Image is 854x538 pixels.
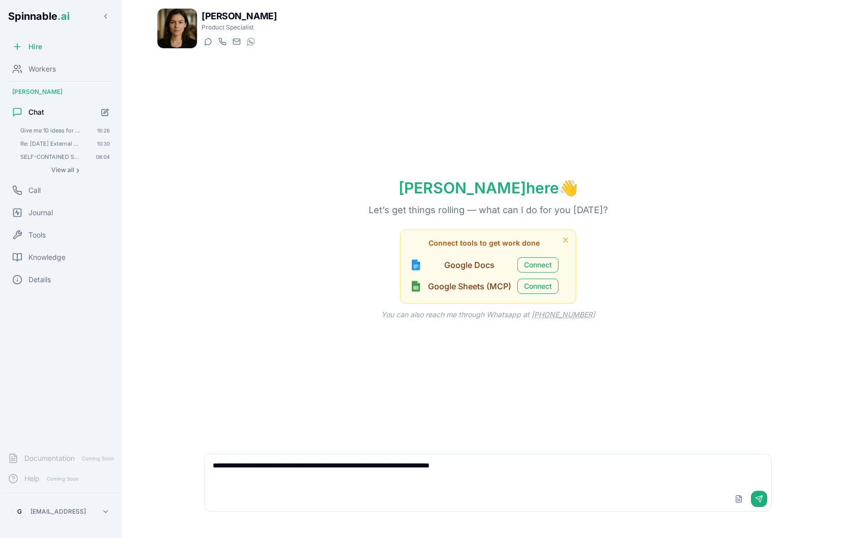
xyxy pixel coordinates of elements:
[28,230,46,240] span: Tools
[410,259,422,271] img: Google Docs
[30,508,86,516] p: [EMAIL_ADDRESS]
[410,280,422,292] img: Google Sheets (MCP)
[20,153,82,160] span: SELF-CONTAINED SCHEDULED TASK FOR AMELIA GREEN (amelia.green@getspinnable.ai) Run this workflow ...
[202,36,214,48] button: Start a chat with Amelia Green
[28,107,44,117] span: Chat
[97,127,110,134] span: 16:26
[157,9,197,48] img: Amelia Green
[517,257,559,273] button: Connect
[230,36,242,48] button: Send email to amelia.green@getspinnable.ai
[8,10,70,22] span: Spinnable
[365,310,611,320] p: You can also reach me through Whatsapp at
[24,474,40,484] span: Help
[8,501,114,522] button: G[EMAIL_ADDRESS]
[202,23,277,31] p: Product Specialist
[428,280,511,292] span: Google Sheets (MCP)
[560,234,572,246] button: Dismiss tool suggestions
[97,140,110,147] span: 10:30
[76,166,79,174] span: ›
[352,203,624,217] p: Let’s get things rolling — what can I do for you [DATE]?
[559,179,578,197] span: wave
[382,179,594,197] h1: [PERSON_NAME] here
[202,9,277,23] h1: [PERSON_NAME]
[517,279,559,294] button: Connect
[428,259,511,271] span: Google Docs
[24,453,75,463] span: Documentation
[20,127,83,134] span: Give me 10 ideas for a product name to replace spinnable.ai One sentence to justify
[28,208,53,218] span: Journal
[244,36,256,48] button: WhatsApp
[216,36,228,48] button: Start a call with Amelia Green
[16,164,114,176] button: Show all conversations
[247,38,255,46] img: WhatsApp
[96,104,114,121] button: Start new chat
[28,185,41,195] span: Call
[96,153,110,160] span: 08:04
[44,474,82,484] span: Coming Soon
[51,166,74,174] span: View all
[4,84,118,100] div: [PERSON_NAME]
[28,42,42,52] span: Hire
[79,454,117,463] span: Coming Soon
[28,64,56,74] span: Workers
[57,10,70,22] span: .ai
[429,238,540,248] span: Connect tools to get work done
[28,275,51,285] span: Details
[20,140,83,147] span: Re: Today's External Meeting Briefs - 2025-10-06 Hey Amelia, For your recurring task, be more b...
[17,508,22,516] span: G
[28,252,65,262] span: Knowledge
[532,310,595,319] a: [PHONE_NUMBER]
